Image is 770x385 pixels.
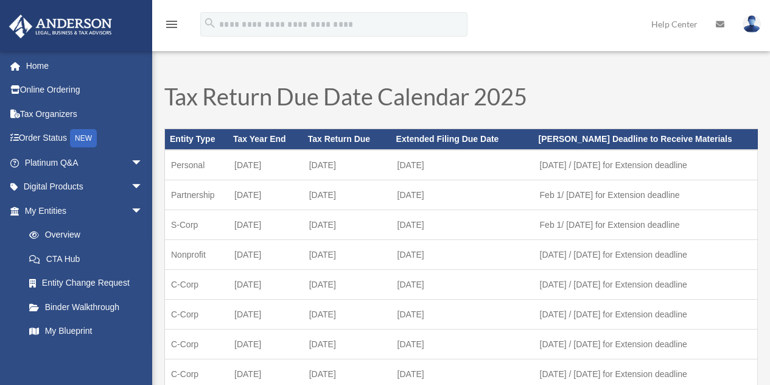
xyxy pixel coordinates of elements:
[391,240,534,270] td: [DATE]
[228,180,303,210] td: [DATE]
[17,223,161,247] a: Overview
[17,295,161,319] a: Binder Walkthrough
[534,210,758,240] td: Feb 1/ [DATE] for Extension deadline
[228,330,303,359] td: [DATE]
[303,129,391,150] th: Tax Return Due
[164,17,179,32] i: menu
[203,16,217,30] i: search
[228,210,303,240] td: [DATE]
[743,15,761,33] img: User Pic
[534,180,758,210] td: Feb 1/ [DATE] for Extension deadline
[228,270,303,300] td: [DATE]
[70,129,97,147] div: NEW
[17,247,161,271] a: CTA Hub
[9,126,161,151] a: Order StatusNEW
[17,271,161,295] a: Entity Change Request
[228,300,303,330] td: [DATE]
[131,175,155,200] span: arrow_drop_down
[303,300,391,330] td: [DATE]
[303,150,391,180] td: [DATE]
[165,210,229,240] td: S-Corp
[17,343,155,367] a: Tax Due Dates
[165,150,229,180] td: Personal
[164,85,758,114] h1: Tax Return Due Date Calendar 2025
[165,129,229,150] th: Entity Type
[9,150,161,175] a: Platinum Q&Aarrow_drop_down
[303,180,391,210] td: [DATE]
[534,270,758,300] td: [DATE] / [DATE] for Extension deadline
[5,15,116,38] img: Anderson Advisors Platinum Portal
[391,300,534,330] td: [DATE]
[9,54,161,78] a: Home
[303,240,391,270] td: [DATE]
[131,150,155,175] span: arrow_drop_down
[9,199,161,223] a: My Entitiesarrow_drop_down
[391,150,534,180] td: [DATE]
[534,330,758,359] td: [DATE] / [DATE] for Extension deadline
[165,330,229,359] td: C-Corp
[303,330,391,359] td: [DATE]
[131,199,155,224] span: arrow_drop_down
[228,240,303,270] td: [DATE]
[391,330,534,359] td: [DATE]
[165,180,229,210] td: Partnership
[9,175,161,199] a: Digital Productsarrow_drop_down
[228,150,303,180] td: [DATE]
[391,129,534,150] th: Extended Filing Due Date
[9,102,161,126] a: Tax Organizers
[9,78,161,102] a: Online Ordering
[534,129,758,150] th: [PERSON_NAME] Deadline to Receive Materials
[534,240,758,270] td: [DATE] / [DATE] for Extension deadline
[165,270,229,300] td: C-Corp
[391,180,534,210] td: [DATE]
[228,129,303,150] th: Tax Year End
[165,240,229,270] td: Nonprofit
[534,300,758,330] td: [DATE] / [DATE] for Extension deadline
[391,270,534,300] td: [DATE]
[391,210,534,240] td: [DATE]
[534,150,758,180] td: [DATE] / [DATE] for Extension deadline
[17,319,161,344] a: My Blueprint
[303,270,391,300] td: [DATE]
[165,300,229,330] td: C-Corp
[303,210,391,240] td: [DATE]
[164,21,179,32] a: menu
